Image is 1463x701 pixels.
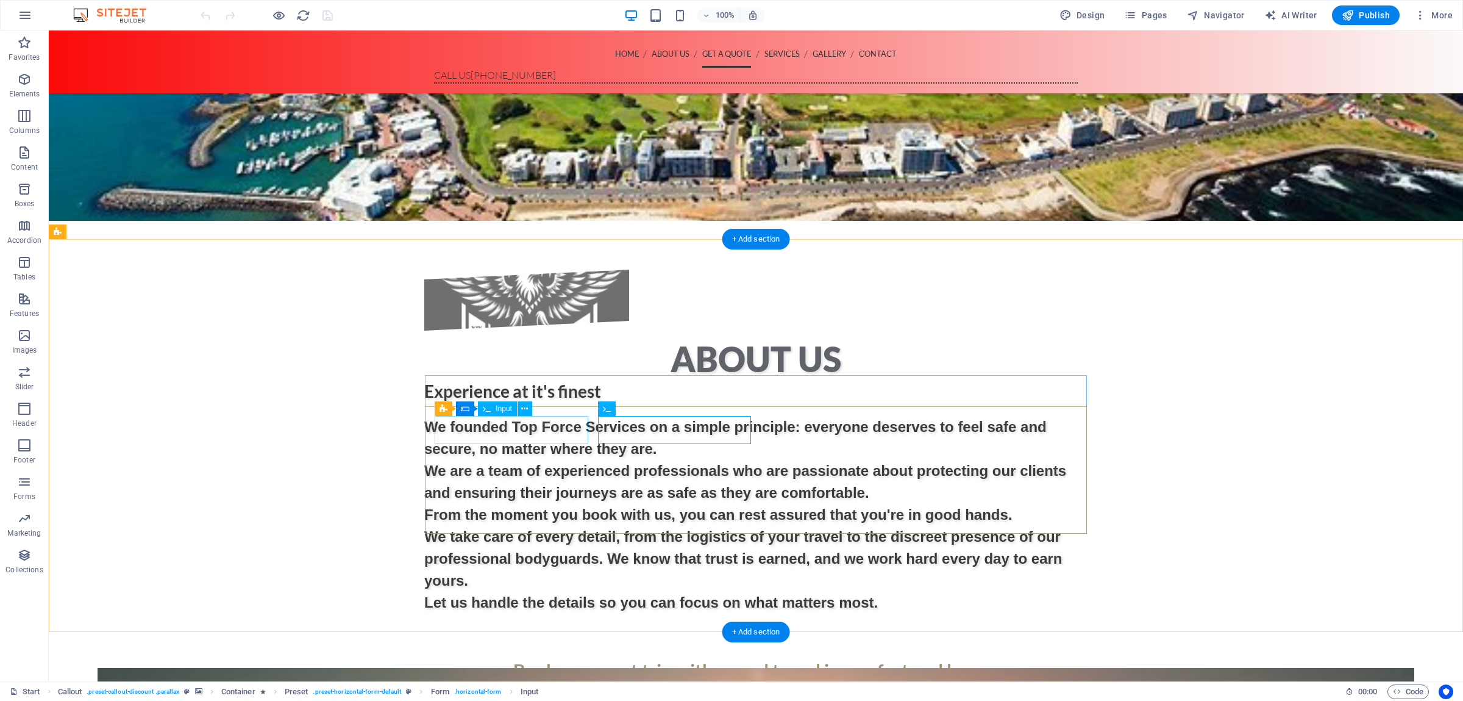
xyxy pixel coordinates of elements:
span: Click to select. Double-click to edit [431,685,449,699]
div: Design (Ctrl+Alt+Y) [1055,5,1110,25]
i: Element contains an animation [260,688,266,695]
i: This element is a customizable preset [406,688,411,695]
div: + Add section [722,229,790,250]
span: . horizontal-form [454,685,502,699]
a: Click to cancel selection. Double-click to open Pages [10,685,40,699]
span: Publish [1342,9,1390,21]
span: Click to select. Double-click to edit [221,685,255,699]
i: This element contains a background [195,688,202,695]
span: Pages [1124,9,1167,21]
i: Reload page [296,9,310,23]
img: Editor Logo [70,8,162,23]
span: AI Writer [1264,9,1317,21]
button: Pages [1119,5,1172,25]
p: Elements [9,89,40,99]
p: Images [12,345,37,355]
span: Code [1393,685,1423,699]
button: 100% [697,8,741,23]
span: Design [1059,9,1105,21]
p: Columns [9,126,40,135]
button: reload [296,8,310,23]
span: Input [496,405,512,412]
button: Design [1055,5,1110,25]
p: Accordion [7,235,41,245]
p: Features [10,309,39,318]
p: Marketing [7,528,41,538]
button: Navigator [1182,5,1250,25]
p: Footer [13,455,35,465]
p: Favorites [9,52,40,62]
button: Code [1387,685,1429,699]
p: Slider [15,382,34,392]
span: . preset-callout-discount .parallax [87,685,179,699]
span: : [1367,687,1369,696]
p: Header [12,419,37,428]
h6: Session time [1345,685,1378,699]
button: Usercentrics [1439,685,1453,699]
p: Tables [13,272,35,282]
button: More [1409,5,1458,25]
p: Content [11,162,38,172]
span: Click to select. Double-click to edit [285,685,308,699]
button: Click here to leave preview mode and continue editing [271,8,286,23]
span: More [1414,9,1453,21]
h6: 100% [716,8,735,23]
p: Collections [5,565,43,575]
span: Click to select. Double-click to edit [58,685,82,699]
span: 00 00 [1358,685,1377,699]
p: Boxes [15,199,35,209]
button: AI Writer [1259,5,1322,25]
i: This element is a customizable preset [184,688,190,695]
div: + Add section [722,622,790,642]
p: Forms [13,492,35,501]
span: Navigator [1187,9,1245,21]
button: Publish [1332,5,1400,25]
i: On resize automatically adjust zoom level to fit chosen device. [747,10,758,21]
span: . preset-horizontal-form-default [313,685,401,699]
span: Click to select. Double-click to edit [521,685,538,699]
nav: breadcrumb [58,685,538,699]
